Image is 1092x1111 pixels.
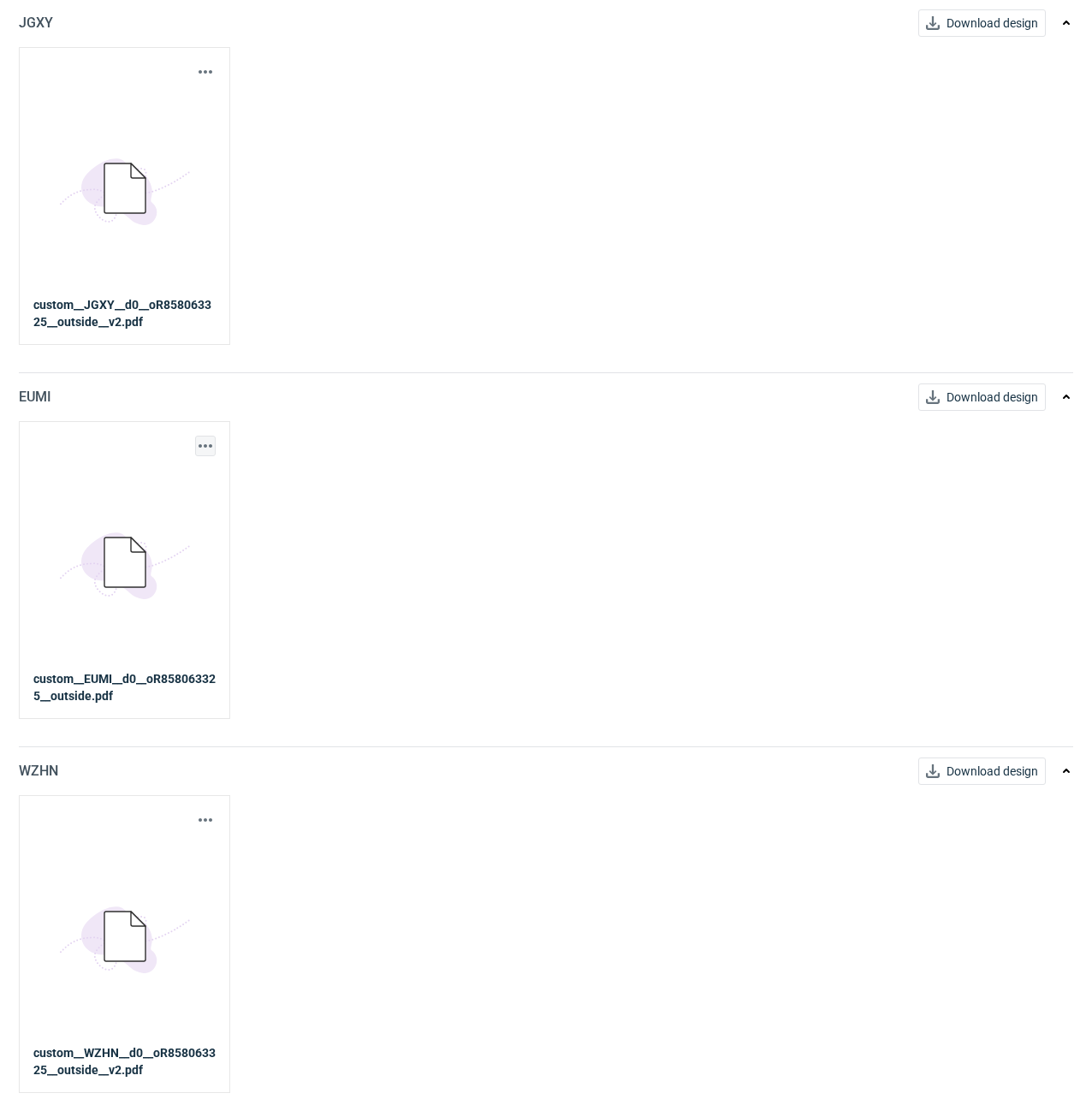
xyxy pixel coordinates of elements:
[19,13,53,33] p: JGXY
[195,436,216,456] button: Actions
[19,761,58,781] p: WZHN
[33,670,216,704] a: custom__EUMI__d0__oR858063325__outside.pdf
[195,810,216,830] button: Actions
[33,672,216,703] strong: custom__EUMI__d0__oR858063325__outside.pdf
[918,9,1046,37] button: Download design
[33,298,211,329] strong: custom__JGXY__d0__oR858063325__outside__v2.pdf
[947,765,1038,777] span: Download design
[918,383,1046,411] button: Download design
[33,1044,216,1078] strong: custom__WZHN__d0__oR858063325__outside__v2.pdf
[195,62,216,82] button: Actions
[19,387,51,407] p: EUMI
[947,17,1038,29] span: Download design
[947,391,1038,403] span: Download design
[918,757,1046,785] button: Download design
[33,296,216,330] a: custom__JGXY__d0__oR858063325__outside__v2.pdf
